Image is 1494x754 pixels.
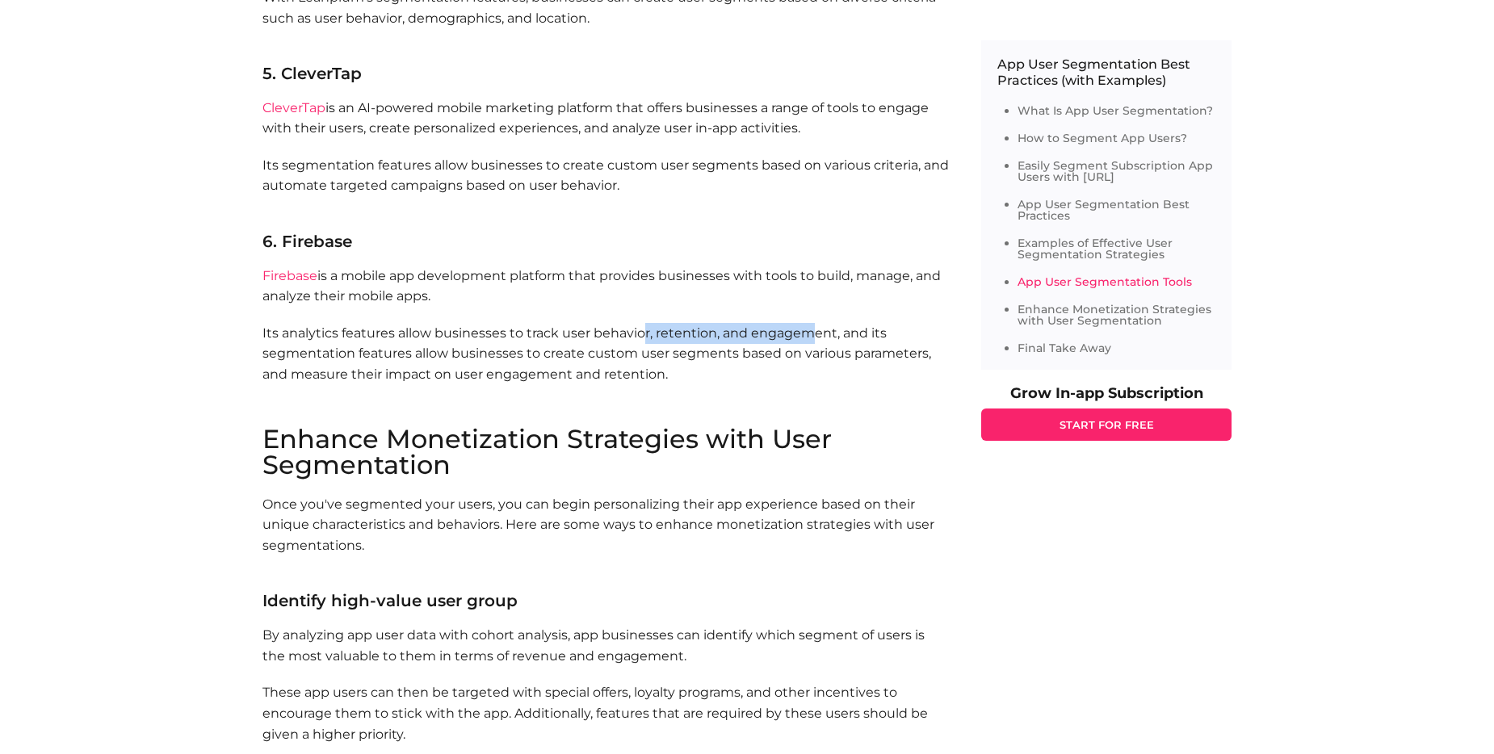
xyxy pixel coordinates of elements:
[1018,103,1213,118] a: What Is App User Segmentation?
[262,625,949,666] p: By analyzing app user data with cohort analysis, app businesses can identify which segment of use...
[262,155,949,217] p: Its segmentation features allow businesses to create custom user segments based on various criter...
[262,65,949,82] h3: 5. CleverTap
[262,98,949,139] p: is an AI-powered mobile marketing platform that offers businesses a range of tools to engage with...
[262,682,949,744] p: These app users can then be targeted with special offers, loyalty programs, and other incentives ...
[1018,197,1190,223] a: App User Segmentation Best Practices
[262,426,949,478] h2: Enhance Monetization Strategies with User Segmentation
[262,323,949,426] p: Its analytics features allow businesses to track user behavior, retention, and engagement, and it...
[1018,131,1187,145] a: How to Segment App Users?
[262,593,949,609] h3: Identify high-value user group
[262,266,949,307] p: is a mobile app development platform that provides businesses with tools to build, manage, and an...
[262,494,949,576] p: Once you've segmented your users, you can begin personalizing their app experience based on their...
[262,100,325,115] a: CleverTap
[981,386,1232,400] p: Grow In-app Subscription
[262,233,949,249] h3: 6. Firebase
[1018,158,1213,184] a: Easily Segment Subscription App Users with [URL]
[1018,341,1111,355] a: Final Take Away
[981,408,1232,441] a: START FOR FREE
[997,57,1215,89] p: App User Segmentation Best Practices (with Examples)
[1018,236,1173,262] a: Examples of Effective User Segmentation Strategies
[1018,274,1192,289] a: App User Segmentation Tools
[262,268,317,283] a: Firebase
[1018,302,1211,328] a: Enhance Monetization Strategies with User Segmentation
